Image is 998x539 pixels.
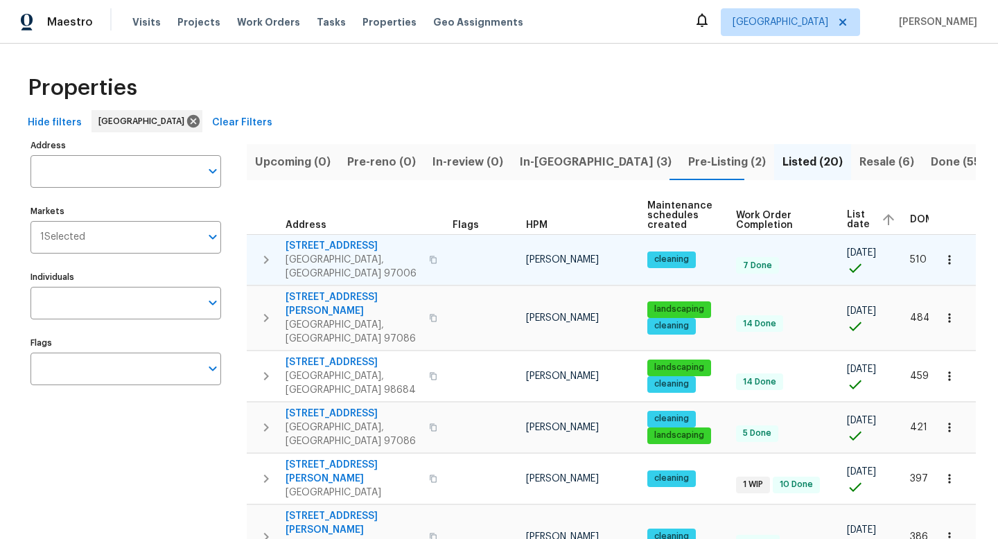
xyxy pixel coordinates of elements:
[737,427,777,439] span: 5 Done
[453,220,479,230] span: Flags
[910,255,927,265] span: 510
[688,152,766,172] span: Pre-Listing (2)
[737,318,782,330] span: 14 Done
[203,227,222,247] button: Open
[286,220,326,230] span: Address
[237,15,300,29] span: Work Orders
[910,423,927,432] span: 421
[649,378,694,390] span: cleaning
[286,355,421,369] span: [STREET_ADDRESS]
[362,15,417,29] span: Properties
[847,306,876,316] span: [DATE]
[774,479,818,491] span: 10 Done
[649,413,694,425] span: cleaning
[28,81,137,95] span: Properties
[782,152,843,172] span: Listed (20)
[910,313,930,323] span: 484
[733,15,828,29] span: [GEOGRAPHIC_DATA]
[526,255,599,265] span: [PERSON_NAME]
[736,211,823,230] span: Work Order Completion
[286,421,421,448] span: [GEOGRAPHIC_DATA], [GEOGRAPHIC_DATA] 97086
[737,260,778,272] span: 7 Done
[286,318,421,346] span: [GEOGRAPHIC_DATA], [GEOGRAPHIC_DATA] 97086
[28,114,82,132] span: Hide filters
[847,210,870,229] span: List date
[847,467,876,477] span: [DATE]
[98,114,190,128] span: [GEOGRAPHIC_DATA]
[286,486,421,500] span: [GEOGRAPHIC_DATA]
[432,152,503,172] span: In-review (0)
[931,152,993,172] span: Done (554)
[847,248,876,258] span: [DATE]
[286,253,421,281] span: [GEOGRAPHIC_DATA], [GEOGRAPHIC_DATA] 97006
[203,161,222,181] button: Open
[910,371,929,381] span: 459
[286,509,421,537] span: [STREET_ADDRESS][PERSON_NAME]
[847,364,876,374] span: [DATE]
[649,362,710,373] span: landscaping
[649,254,694,265] span: cleaning
[647,201,712,230] span: Maintenance schedules created
[22,110,87,136] button: Hide filters
[649,472,694,484] span: cleaning
[40,231,85,243] span: 1 Selected
[177,15,220,29] span: Projects
[91,110,202,132] div: [GEOGRAPHIC_DATA]
[30,141,221,150] label: Address
[30,207,221,215] label: Markets
[649,430,710,441] span: landscaping
[910,215,934,224] span: DOM
[526,423,599,432] span: [PERSON_NAME]
[649,303,710,315] span: landscaping
[859,152,914,172] span: Resale (6)
[286,290,421,318] span: [STREET_ADDRESS][PERSON_NAME]
[847,416,876,425] span: [DATE]
[737,376,782,388] span: 14 Done
[212,114,272,132] span: Clear Filters
[286,458,421,486] span: [STREET_ADDRESS][PERSON_NAME]
[286,407,421,421] span: [STREET_ADDRESS]
[317,17,346,27] span: Tasks
[893,15,977,29] span: [PERSON_NAME]
[207,110,278,136] button: Clear Filters
[526,371,599,381] span: [PERSON_NAME]
[737,479,769,491] span: 1 WIP
[526,474,599,484] span: [PERSON_NAME]
[649,320,694,332] span: cleaning
[30,339,221,347] label: Flags
[526,220,548,230] span: HPM
[526,313,599,323] span: [PERSON_NAME]
[255,152,331,172] span: Upcoming (0)
[132,15,161,29] span: Visits
[286,369,421,397] span: [GEOGRAPHIC_DATA], [GEOGRAPHIC_DATA] 98684
[286,239,421,253] span: [STREET_ADDRESS]
[30,273,221,281] label: Individuals
[910,474,928,484] span: 397
[433,15,523,29] span: Geo Assignments
[203,293,222,312] button: Open
[520,152,672,172] span: In-[GEOGRAPHIC_DATA] (3)
[47,15,93,29] span: Maestro
[203,359,222,378] button: Open
[847,525,876,535] span: [DATE]
[347,152,416,172] span: Pre-reno (0)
